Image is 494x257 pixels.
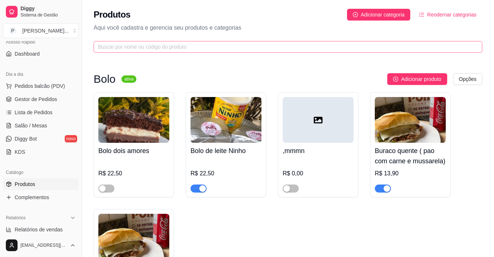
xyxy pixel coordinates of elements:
div: R$ 0,00 [283,169,354,178]
a: Salão / Mesas [3,120,79,131]
input: Buscar por nome ou código do produto [98,43,472,51]
span: Complementos [15,194,49,201]
img: product-image [375,97,446,143]
span: Sistema de Gestão [20,12,76,18]
sup: ativa [121,75,136,83]
a: Dashboard [3,48,79,60]
h3: Bolo [94,75,116,83]
a: Relatórios de vendas [3,224,79,235]
span: Gestor de Pedidos [15,96,57,103]
h4: Bolo dois amores [98,146,169,156]
h2: Produtos [94,9,131,21]
span: P [9,27,16,34]
span: Opções [459,75,476,83]
span: Adicionar categoria [361,11,405,19]
span: Adicionar produto [401,75,441,83]
span: Relatórios de vendas [15,226,63,233]
div: Acesso Rápido [3,36,79,48]
div: R$ 22,50 [98,169,169,178]
span: Diggy [20,5,76,12]
a: Diggy Botnovo [3,133,79,145]
span: Pedidos balcão (PDV) [15,82,65,90]
span: Diggy Bot [15,135,37,142]
h4: Bolo de leite Ninho [191,146,261,156]
button: Adicionar categoria [347,9,411,21]
button: Reodernar categorias [413,9,482,21]
a: DiggySistema de Gestão [3,3,79,21]
button: Adicionar produto [387,73,447,85]
h4: Buraco quente ( pao com carne e mussarela) [375,146,446,166]
span: ordered-list [419,12,424,17]
span: Produtos [15,180,35,188]
span: Reodernar categorias [427,11,476,19]
span: plus-circle [353,12,358,17]
button: Pedidos balcão (PDV) [3,80,79,92]
div: Dia a dia [3,68,79,80]
a: Complementos [3,191,79,203]
span: Salão / Mesas [15,122,47,129]
a: Produtos [3,178,79,190]
div: R$ 22,50 [191,169,261,178]
button: Opções [453,73,482,85]
a: KDS [3,146,79,158]
span: [EMAIL_ADDRESS][DOMAIN_NAME] [20,242,67,248]
img: product-image [98,97,169,143]
h4: ,mmmn [283,146,354,156]
span: Relatórios [6,215,26,221]
a: Lista de Pedidos [3,107,79,118]
span: Lista de Pedidos [15,109,53,116]
button: Select a team [3,23,79,38]
div: Catálogo [3,167,79,178]
a: Gestor de Pedidos [3,93,79,105]
img: product-image [191,97,261,143]
span: Dashboard [15,50,40,57]
div: R$ 13,90 [375,169,446,178]
div: [PERSON_NAME] ... [22,27,69,34]
span: plus-circle [393,77,398,82]
p: Aqui você cadastra e gerencia seu produtos e categorias [94,23,482,32]
button: [EMAIL_ADDRESS][DOMAIN_NAME] [3,236,79,254]
span: KDS [15,148,25,156]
